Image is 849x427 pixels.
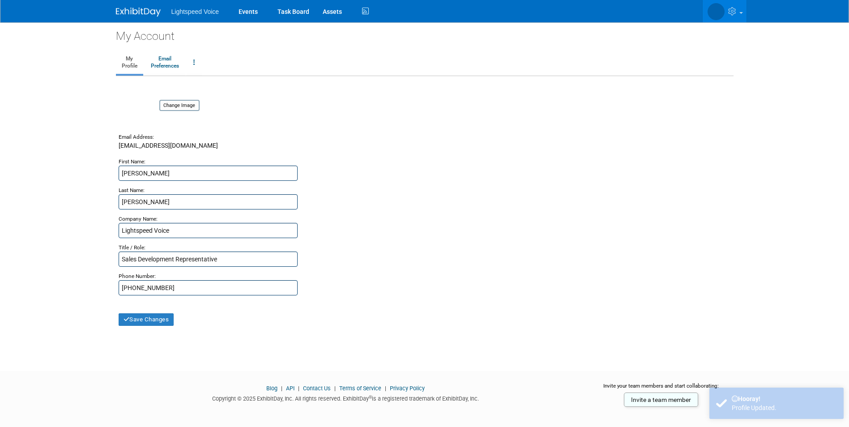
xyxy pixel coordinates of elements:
button: Save Changes [119,313,174,326]
span: | [383,385,388,392]
span: Lightspeed Voice [171,8,219,15]
div: Invite your team members and start collaborating: [589,382,734,396]
div: Profile Updated. [732,403,837,412]
a: Terms of Service [339,385,381,392]
a: Contact Us [303,385,331,392]
a: EmailPreferences [145,51,185,74]
span: | [296,385,302,392]
div: [EMAIL_ADDRESS][DOMAIN_NAME] [119,141,731,157]
small: Phone Number: [119,273,156,279]
a: Blog [266,385,277,392]
span: | [279,385,285,392]
a: Privacy Policy [390,385,425,392]
div: Copyright © 2025 ExhibitDay, Inc. All rights reserved. ExhibitDay is a registered trademark of Ex... [116,393,576,403]
small: Title / Role: [119,244,145,251]
img: Aaron Spaulding [708,3,725,20]
div: My Account [116,22,734,44]
small: Email Address: [119,134,154,140]
a: Invite a team member [624,393,698,407]
small: Company Name: [119,216,158,222]
sup: ® [369,395,372,400]
a: MyProfile [116,51,143,74]
img: ExhibitDay [116,8,161,17]
a: API [286,385,294,392]
div: Hooray! [732,394,837,403]
small: Last Name: [119,187,145,193]
span: | [332,385,338,392]
small: First Name: [119,158,145,165]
